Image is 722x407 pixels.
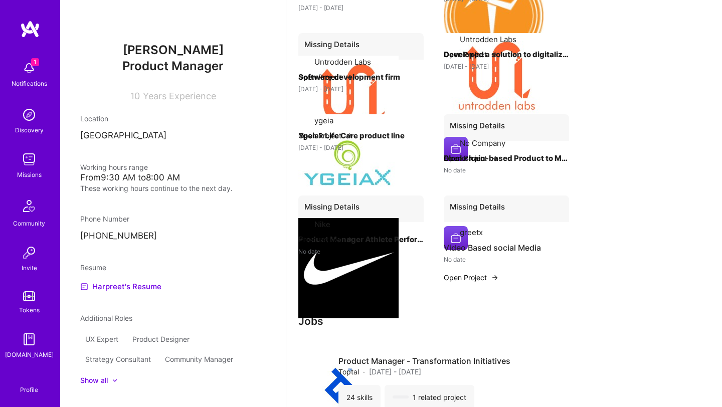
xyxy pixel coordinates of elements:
[80,172,266,183] div: From 9:30 AM to 8:00 AM
[80,130,266,142] p: [GEOGRAPHIC_DATA]
[298,246,424,257] div: No date
[444,195,569,222] div: Missing Details
[345,132,353,140] img: arrow-right
[460,34,516,45] div: Untrodden Labs
[298,130,353,141] button: Open Project
[17,194,41,218] img: Community
[338,366,359,377] span: Toptal
[298,71,424,84] h4: Software development firm
[444,49,499,60] button: Open Project
[298,129,424,142] h4: Ygeiax Life Care product line
[80,331,123,347] div: UX Expert
[17,374,42,394] a: Profile
[444,114,569,141] div: Missing Details
[160,351,238,367] div: Community Manager
[80,230,266,242] p: [PHONE_NUMBER]
[143,91,216,101] span: Years Experience
[369,366,421,377] span: [DATE] - [DATE]
[298,3,424,13] div: [DATE] - [DATE]
[298,33,424,60] div: Missing Details
[460,227,483,238] div: greetx
[314,115,333,126] div: ygeia
[298,315,689,327] h3: Jobs
[363,366,365,377] span: ·
[15,125,44,135] div: Discovery
[19,105,39,125] img: discovery
[298,234,353,245] button: Open Project
[19,329,39,349] img: guide book
[444,226,468,250] img: Company logo
[444,48,569,61] h4: Developed a solution to digitalize machine-based manufacturing vehicles, currently operating on 2...
[298,142,424,153] div: [DATE] - [DATE]
[122,59,224,73] span: Product Manager
[444,61,569,72] div: [DATE] - [DATE]
[298,56,399,156] img: Company logo
[298,84,424,94] div: [DATE] - [DATE]
[23,291,35,301] img: tokens
[80,263,106,272] span: Resume
[80,281,161,293] a: Harpreet's Resume
[298,114,399,215] img: Company logo
[20,384,38,394] div: Profile
[444,254,569,265] div: No date
[80,163,148,171] span: Working hours range
[491,154,499,162] img: arrow-right
[444,272,499,283] button: Open Project
[460,138,505,148] div: No Company
[19,243,39,263] img: Invite
[491,51,499,59] img: arrow-right
[80,314,132,322] span: Additional Roles
[31,58,39,66] span: 1
[444,153,499,163] button: Open Project
[20,20,40,38] img: logo
[80,113,266,124] div: Location
[444,165,569,175] div: No date
[13,218,45,229] div: Community
[19,58,39,78] img: bell
[80,283,88,291] img: Resume
[80,183,266,193] div: These working hours continue to the next day.
[338,355,510,366] h4: Product Manager - Transformation Initiatives
[298,218,399,318] img: Company logo
[444,241,569,254] h4: Video Based social Media
[314,219,330,230] div: Nike
[80,375,108,385] div: Show all
[444,33,544,133] img: Company logo
[298,195,424,222] div: Missing Details
[345,236,353,244] img: arrow-right
[80,215,129,223] span: Phone Number
[17,169,42,180] div: Missions
[298,233,424,246] h4: Product Manager Athlete Performance Analysis System
[259,281,266,288] i: icon Close
[298,72,353,82] button: Open Project
[80,351,156,367] div: Strategy Consultant
[491,274,499,282] img: arrow-right
[444,137,468,161] img: Company logo
[22,263,37,273] div: Invite
[314,57,371,67] div: Untrodden Labs
[5,349,54,360] div: [DOMAIN_NAME]
[19,149,39,169] img: teamwork
[12,78,47,89] div: Notifications
[80,43,266,58] span: [PERSON_NAME]
[19,305,40,315] div: Tokens
[130,91,140,101] span: 10
[444,152,569,165] h4: Blockchain-based Product to Manage Smart Contracts of Physical Art
[127,331,195,347] div: Product Designer
[345,73,353,81] img: arrow-right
